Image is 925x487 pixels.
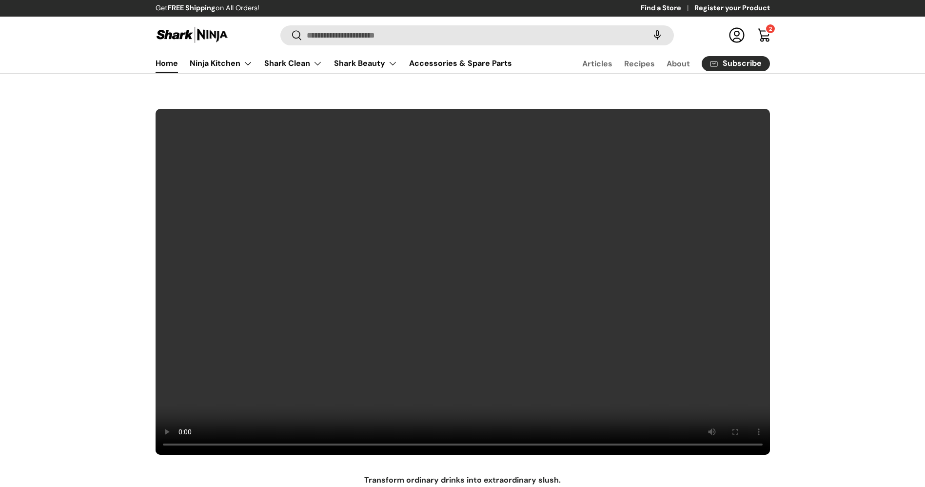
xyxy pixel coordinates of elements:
strong: FREE Shipping [168,3,216,12]
a: Articles [582,54,612,73]
p: Transform ordinary drinks into extraordinary slush. [156,474,770,486]
span: 2 [769,25,772,32]
a: Register your Product [694,3,770,14]
span: Subscribe [723,60,762,67]
a: About [667,54,690,73]
img: Shark Ninja Philippines [156,25,229,44]
nav: Secondary [559,54,770,73]
speech-search-button: Search by voice [642,24,673,46]
a: Subscribe [702,56,770,71]
a: Shark Beauty [334,54,397,73]
summary: Shark Clean [258,54,328,73]
summary: Ninja Kitchen [184,54,258,73]
summary: Shark Beauty [328,54,403,73]
a: Shark Clean [264,54,322,73]
nav: Primary [156,54,512,73]
p: Get on All Orders! [156,3,259,14]
a: Ninja Kitchen [190,54,253,73]
a: Accessories & Spare Parts [409,54,512,73]
a: Home [156,54,178,73]
a: Find a Store [641,3,694,14]
a: Recipes [624,54,655,73]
